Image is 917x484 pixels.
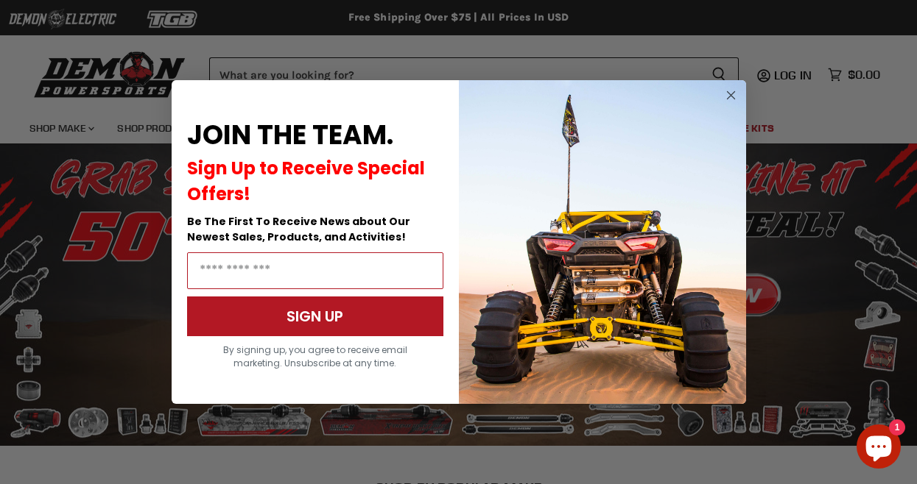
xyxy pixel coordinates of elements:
inbox-online-store-chat: Shopify online store chat [852,424,905,472]
span: Be The First To Receive News about Our Newest Sales, Products, and Activities! [187,214,410,244]
span: JOIN THE TEAM. [187,116,393,154]
button: Close dialog [722,86,740,104]
input: Email Address [187,252,443,289]
button: SIGN UP [187,296,443,336]
span: Sign Up to Receive Special Offers! [187,156,425,206]
img: a9095488-b6e7-41ba-879d-588abfab540b.jpeg [459,80,746,404]
span: By signing up, you agree to receive email marketing. Unsubscribe at any time. [223,344,407,369]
